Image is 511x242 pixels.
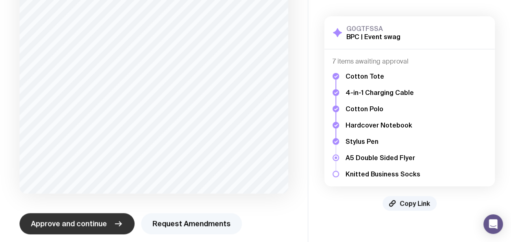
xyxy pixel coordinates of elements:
h5: Knitted Business Socks [346,170,420,178]
h4: 7 items awaiting approval [333,57,487,66]
h5: A5 Double Sided Flyer [346,154,420,162]
h5: Hardcover Notebook [346,121,420,129]
h5: 4-in-1 Charging Cable [346,88,420,97]
button: Approve and continue [20,213,135,234]
h5: Cotton Polo [346,105,420,113]
button: Request Amendments [141,213,242,234]
button: Copy Link [383,196,437,211]
div: Open Intercom Messenger [483,214,503,234]
h2: BPC | Event swag [346,33,400,41]
h5: Stylus Pen [346,137,420,145]
h3: G0GTFSSA [346,24,400,33]
span: Approve and continue [31,219,107,229]
span: Copy Link [400,199,430,207]
h5: Cotton Tote [346,72,420,80]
